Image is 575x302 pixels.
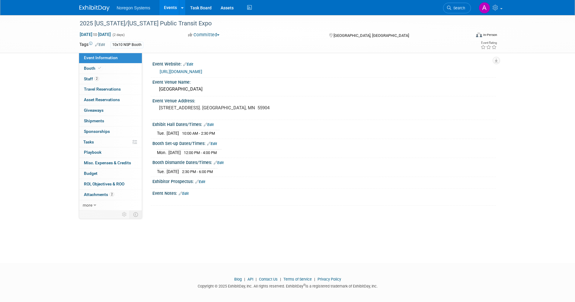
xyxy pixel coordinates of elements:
td: Tags [79,41,105,48]
div: Exhibit Hall Dates/Times: [152,120,496,128]
a: [URL][DOMAIN_NAME] [160,69,202,74]
pre: [STREET_ADDRESS]. [GEOGRAPHIC_DATA], MN 55904 [159,105,289,111]
a: Tasks [79,137,142,147]
span: Staff [84,76,99,81]
img: ExhibitDay [79,5,110,11]
a: Attachments2 [79,190,142,200]
a: Contact Us [259,277,278,281]
span: Asset Reservations [84,97,120,102]
td: Tue. [157,130,167,137]
img: Format-Inperson.png [476,32,482,37]
span: Travel Reservations [84,87,121,92]
span: Attachments [84,192,114,197]
span: ROI, Objectives & ROO [84,182,124,186]
td: [DATE] [167,168,179,175]
span: to [92,32,98,37]
img: Ali Connell [479,2,490,14]
a: Edit [204,123,214,127]
td: [DATE] [168,149,181,156]
span: Search [451,6,465,10]
span: Event Information [84,55,118,60]
a: Budget [79,169,142,179]
div: 2025 [US_STATE]/[US_STATE] Public Transit Expo [78,18,462,29]
a: Blog [234,277,242,281]
a: ROI, Objectives & ROO [79,179,142,189]
td: Tue. [157,168,167,175]
span: [DATE] [DATE] [79,32,111,37]
span: [GEOGRAPHIC_DATA], [GEOGRAPHIC_DATA] [334,33,409,38]
a: more [79,200,142,210]
span: Booth [84,66,102,71]
div: Event Format [435,31,497,40]
span: (2 days) [112,33,125,37]
a: Playbook [79,147,142,158]
span: Tasks [83,140,94,144]
td: Mon. [157,149,168,156]
span: Noregon Systems [117,5,150,10]
span: 2 [110,192,114,197]
a: Shipments [79,116,142,126]
a: Giveaways [79,105,142,116]
a: Misc. Expenses & Credits [79,158,142,168]
sup: ® [303,283,305,287]
span: | [313,277,317,281]
div: 10x10 NSP Booth [110,42,143,48]
div: Event Notes: [152,189,496,197]
a: Booth [79,63,142,74]
span: Misc. Expenses & Credits [84,160,131,165]
a: Sponsorships [79,127,142,137]
td: [DATE] [167,130,179,137]
a: Travel Reservations [79,84,142,95]
div: Exhibitor Prospectus: [152,177,496,185]
a: Edit [95,43,105,47]
span: | [243,277,247,281]
div: Event Rating [481,41,497,44]
a: Terms of Service [283,277,312,281]
div: Event Website: [152,59,496,67]
span: Giveaways [84,108,104,113]
span: more [83,203,92,207]
button: Committed [186,32,222,38]
div: Booth Set-up Dates/Times: [152,139,496,147]
span: 10:00 AM - 2:30 PM [182,131,215,136]
span: 12:00 PM - 4:00 PM [184,150,217,155]
a: Edit [179,191,189,196]
span: 2 [94,76,99,81]
span: | [254,277,258,281]
span: Playbook [84,150,101,155]
div: Booth Dismantle Dates/Times: [152,158,496,166]
span: Budget [84,171,97,176]
span: Shipments [84,118,104,123]
a: Edit [207,142,217,146]
a: API [248,277,253,281]
div: In-Person [483,33,497,37]
div: Event Venue Address: [152,96,496,104]
a: Staff2 [79,74,142,84]
a: Edit [195,180,205,184]
div: Event Venue Name: [152,78,496,85]
a: Privacy Policy [318,277,341,281]
td: Toggle Event Tabs [129,210,142,218]
a: Asset Reservations [79,95,142,105]
a: Edit [214,161,224,165]
span: Sponsorships [84,129,110,134]
a: Edit [183,62,193,66]
i: Booth reservation complete [98,66,101,70]
span: 2:30 PM - 6:00 PM [182,169,213,174]
div: [GEOGRAPHIC_DATA] [157,85,491,94]
td: Personalize Event Tab Strip [119,210,130,218]
a: Search [443,3,471,13]
a: Event Information [79,53,142,63]
span: | [279,277,283,281]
